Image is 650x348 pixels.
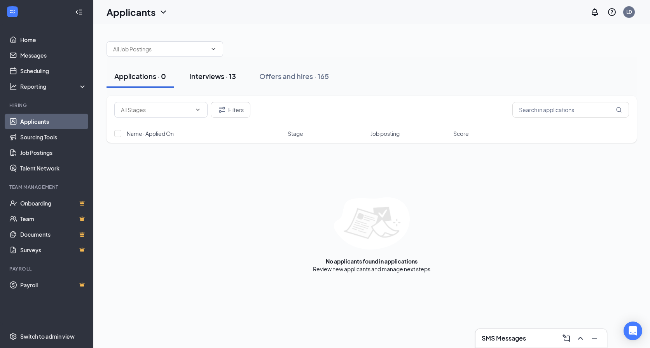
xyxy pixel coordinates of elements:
svg: Minimize [590,334,599,343]
div: Offers and hires · 165 [259,71,329,81]
a: TeamCrown [20,211,87,227]
div: Reporting [20,83,87,90]
a: SurveysCrown [20,242,87,258]
input: Search in applications [512,102,629,118]
span: Job posting [370,130,400,137]
svg: Filter [217,105,227,114]
svg: WorkstreamLogo [9,8,16,16]
div: No applicants found in applications [326,257,418,265]
a: Scheduling [20,63,87,79]
button: ComposeMessage [560,332,573,344]
svg: MagnifyingGlass [616,107,622,113]
span: Name · Applied On [127,130,174,137]
a: DocumentsCrown [20,227,87,242]
h1: Applicants [107,5,156,19]
span: Score [453,130,469,137]
a: PayrollCrown [20,277,87,293]
div: LD [626,9,632,15]
svg: Collapse [75,8,83,16]
div: Applications · 0 [114,71,166,81]
button: Minimize [588,332,601,344]
button: Filter Filters [211,102,250,118]
svg: Settings [9,332,17,340]
span: Stage [288,130,303,137]
svg: ChevronDown [210,46,217,52]
a: Messages [20,47,87,63]
h3: SMS Messages [482,334,526,343]
a: Sourcing Tools [20,129,87,145]
div: Hiring [9,102,85,109]
svg: ChevronUp [576,334,585,343]
img: empty-state [334,197,410,250]
svg: ComposeMessage [562,334,571,343]
div: Interviews · 13 [189,71,236,81]
svg: ChevronDown [159,7,168,17]
svg: Analysis [9,83,17,90]
a: Job Postings [20,145,87,160]
div: Review new applicants and manage next steps [313,265,430,273]
svg: Notifications [590,7,599,17]
div: Payroll [9,265,85,272]
a: Applicants [20,114,87,129]
div: Open Intercom Messenger [624,322,642,340]
div: Team Management [9,184,85,190]
svg: QuestionInfo [607,7,617,17]
input: All Stages [121,105,192,114]
a: Home [20,32,87,47]
svg: ChevronDown [195,107,201,113]
a: Talent Network [20,160,87,176]
input: All Job Postings [113,45,207,53]
a: OnboardingCrown [20,195,87,211]
div: Switch to admin view [20,332,75,340]
button: ChevronUp [574,332,587,344]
